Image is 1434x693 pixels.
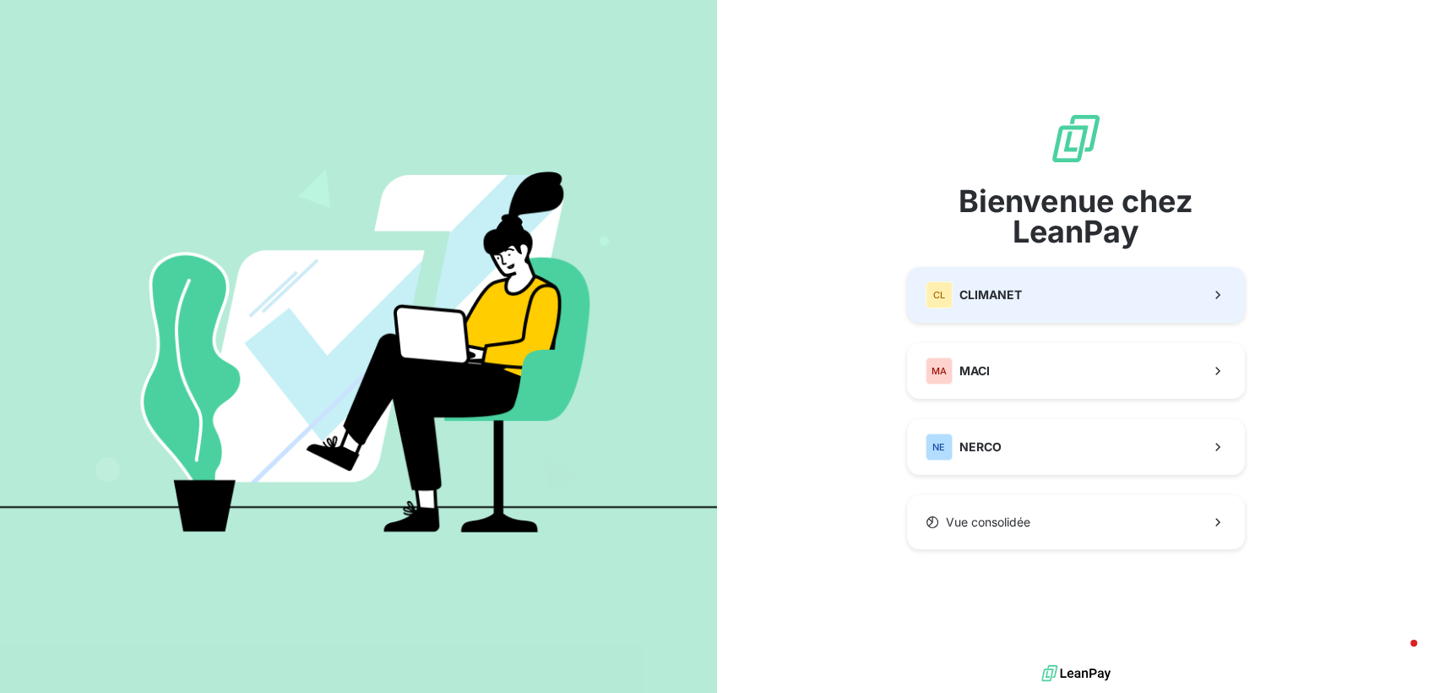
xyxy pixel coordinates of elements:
div: MA [926,357,953,385]
button: CLCLIMANET [907,267,1245,323]
span: Vue consolidée [946,514,1030,531]
span: MACI [959,363,990,379]
span: CLIMANET [959,286,1022,303]
span: NERCO [959,439,1002,456]
button: MAMACI [907,343,1245,399]
div: CL [926,281,953,308]
img: logo [1041,661,1111,686]
div: NE [926,434,953,461]
span: Bienvenue chez LeanPay [907,186,1245,247]
iframe: Intercom live chat [1377,636,1417,676]
button: NENERCO [907,419,1245,475]
img: logo sigle [1049,112,1103,166]
button: Vue consolidée [907,495,1245,549]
